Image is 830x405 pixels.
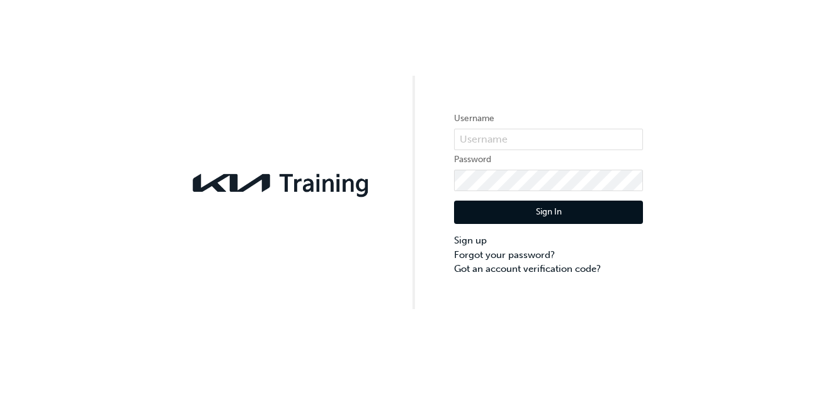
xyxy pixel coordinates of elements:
a: Forgot your password? [454,248,643,262]
input: Username [454,129,643,150]
img: kia-training [187,166,376,200]
a: Got an account verification code? [454,262,643,276]
a: Sign up [454,233,643,248]
label: Username [454,111,643,126]
button: Sign In [454,201,643,225]
label: Password [454,152,643,167]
